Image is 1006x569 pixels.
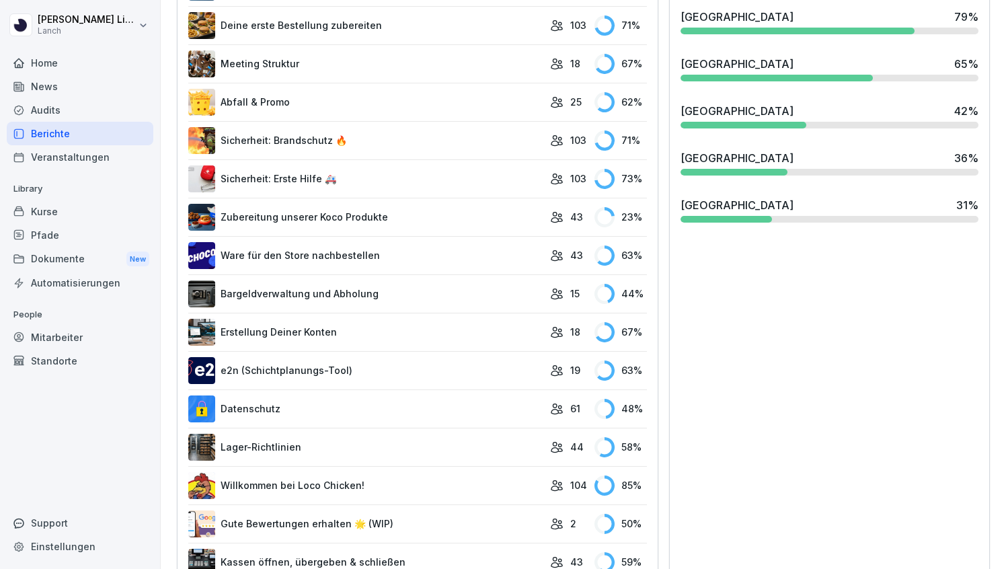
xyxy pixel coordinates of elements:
div: 67 % [594,54,647,74]
p: 43 [570,555,583,569]
div: 63 % [594,361,647,381]
div: 31 % [956,197,978,213]
p: 43 [570,248,583,262]
div: 71 % [594,15,647,36]
a: Standorte [7,349,153,373]
div: [GEOGRAPHIC_DATA] [681,197,794,213]
p: Library [7,178,153,200]
img: urw3ytc7x1v5bfur977du01f.png [188,89,215,116]
img: lfqm4qxhxxazmhnytvgjifca.png [188,472,215,499]
p: 25 [570,95,582,109]
div: [GEOGRAPHIC_DATA] [681,56,794,72]
a: [GEOGRAPHIC_DATA]65% [675,50,984,87]
a: Zubereitung unserer Koco Produkte [188,204,543,231]
div: 85 % [594,476,647,496]
p: 104 [570,478,587,492]
img: g9g0z14z6r0gwnvoxvhir8sm.png [188,434,215,461]
p: [PERSON_NAME] Link [38,14,136,26]
a: Kurse [7,200,153,223]
div: 65 % [954,56,978,72]
div: 62 % [594,92,647,112]
img: ovcsqbf2ewum2utvc3o527vw.png [188,165,215,192]
img: ggbtl53463sb87gjjviydp4c.png [188,319,215,346]
a: DokumenteNew [7,247,153,272]
div: New [126,252,149,267]
a: [GEOGRAPHIC_DATA]36% [675,145,984,181]
a: Berichte [7,122,153,145]
img: s4v3pe1m8w78qfwb7xrncfnw.png [188,50,215,77]
img: aep5yao1paav429m9tojsler.png [188,12,215,39]
p: 2 [570,517,576,531]
a: Erstellung Deiner Konten [188,319,543,346]
div: 79 % [954,9,978,25]
div: 58 % [594,437,647,457]
div: [GEOGRAPHIC_DATA] [681,150,794,166]
a: Abfall & Promo [188,89,543,116]
div: 44 % [594,284,647,304]
p: 15 [570,287,580,301]
a: Lager-Richtlinien [188,434,543,461]
p: 103 [570,18,586,32]
a: Gute Bewertungen erhalten 🌟 (WIP) [188,510,543,537]
a: [GEOGRAPHIC_DATA]42% [675,98,984,134]
div: 71 % [594,130,647,151]
p: 43 [570,210,583,224]
div: Dokumente [7,247,153,272]
p: 61 [570,402,580,416]
p: 18 [570,325,580,339]
img: lq37zti0ek0gm1gp8e44kil8.png [188,242,215,269]
img: iwscqm9zjbdjlq9atufjsuwv.png [188,510,215,537]
a: Bargeldverwaltung und Abholung [188,280,543,307]
div: 63 % [594,245,647,266]
div: 50 % [594,514,647,534]
p: Lanch [38,26,136,36]
a: Deine erste Bestellung zubereiten [188,12,543,39]
img: gp1n7epbxsf9lzaihqn479zn.png [188,395,215,422]
div: [GEOGRAPHIC_DATA] [681,9,794,25]
a: [GEOGRAPHIC_DATA]31% [675,192,984,228]
a: e2n (Schichtplanungs-Tool) [188,357,543,384]
a: Ware für den Store nachbestellen [188,242,543,269]
a: Mitarbeiter [7,326,153,349]
a: Meeting Struktur [188,50,543,77]
a: Sicherheit: Brandschutz 🔥 [188,127,543,154]
div: 42 % [954,103,978,119]
a: Pfade [7,223,153,247]
p: 19 [570,363,580,377]
a: Automatisierungen [7,271,153,295]
div: 23 % [594,207,647,227]
p: 103 [570,133,586,147]
a: News [7,75,153,98]
div: 48 % [594,399,647,419]
img: y8a23ikgwxkm7t4y1vyswmuw.png [188,357,215,384]
a: [GEOGRAPHIC_DATA]79% [675,3,984,40]
div: Support [7,511,153,535]
div: 67 % [594,322,647,342]
a: Willkommen bei Loco Chicken! [188,472,543,499]
div: [GEOGRAPHIC_DATA] [681,103,794,119]
a: Einstellungen [7,535,153,558]
div: 73 % [594,169,647,189]
p: 103 [570,172,586,186]
img: lq22iihlx1gk089bhjtgswki.png [188,204,215,231]
a: Home [7,51,153,75]
a: Veranstaltungen [7,145,153,169]
img: zzov6v7ntk26bk7mur8pz9wg.png [188,127,215,154]
a: Sicherheit: Erste Hilfe 🚑 [188,165,543,192]
a: Audits [7,98,153,122]
img: th9trzu144u9p3red8ow6id8.png [188,280,215,307]
p: 44 [570,440,584,454]
p: People [7,304,153,326]
p: 18 [570,56,580,71]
